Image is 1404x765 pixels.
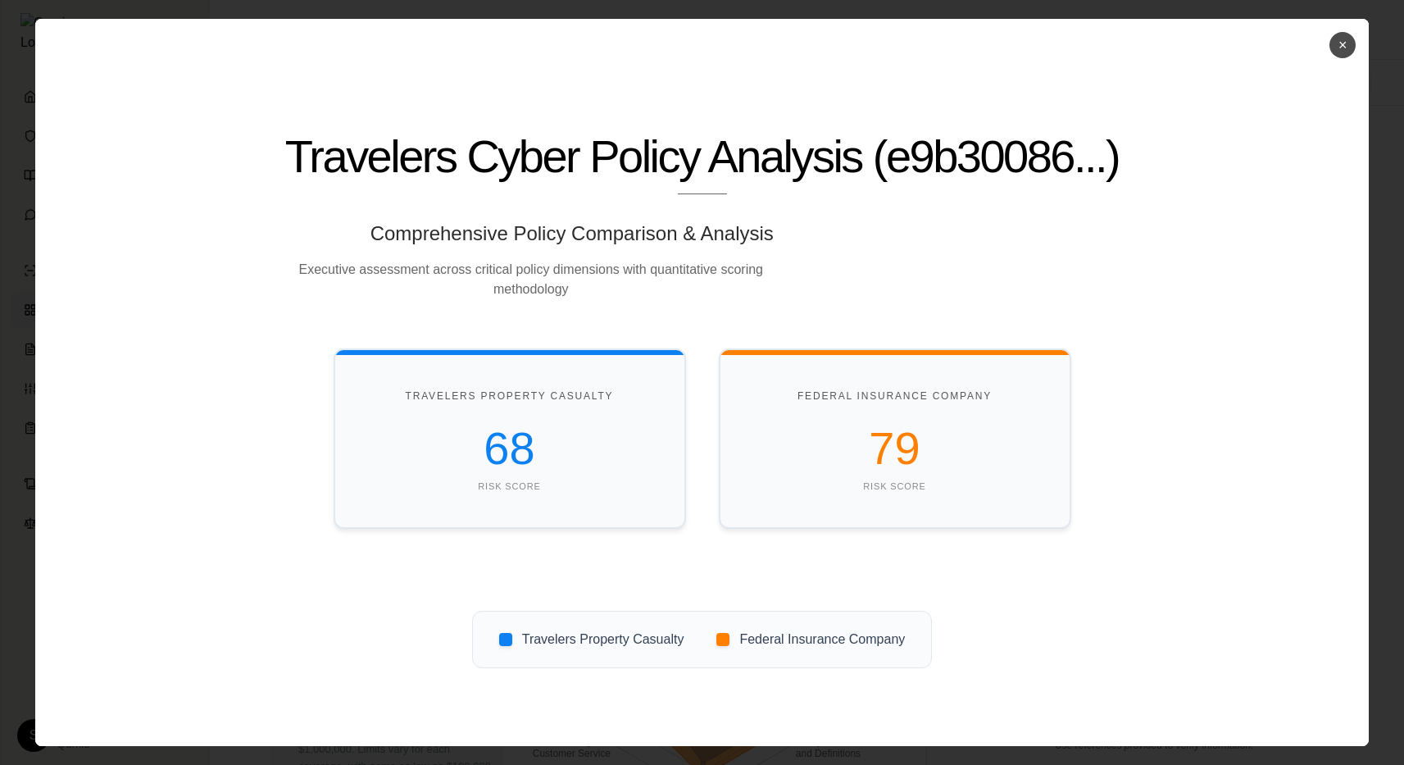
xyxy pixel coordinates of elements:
[361,478,658,494] div: Risk Score
[285,221,859,247] p: Comprehensive Policy Comparison & Analysis
[361,383,658,409] h3: Travelers Property Casualty
[747,429,1043,468] div: 79
[747,383,1043,409] h3: Federal Insurance Company
[285,260,777,299] p: Executive assessment across critical policy dimensions with quantitative scoring methodology
[739,631,905,648] span: Federal Insurance Company
[747,478,1043,494] div: Risk Score
[361,429,658,468] div: 68
[522,631,684,648] span: Travelers Property Casualty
